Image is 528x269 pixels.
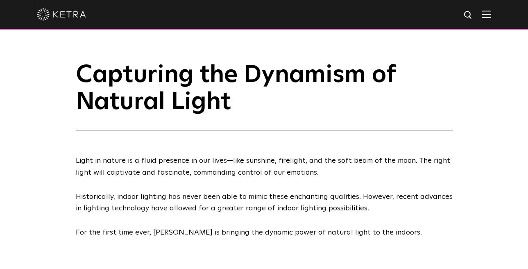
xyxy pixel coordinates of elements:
img: Hamburger%20Nav.svg [482,10,491,18]
p: For the first time ever, [PERSON_NAME] is bringing the dynamic power of natural light to the indo... [76,227,453,239]
h1: Capturing the Dynamism of Natural Light [76,62,453,130]
p: Light in nature is a fluid presence in our lives—like sunshine, firelight, and the soft beam of t... [76,155,453,179]
img: search icon [463,10,474,21]
p: Historically, indoor lighting has never been able to mimic these enchanting qualities. However, r... [76,191,453,215]
img: ketra-logo-2019-white [37,8,86,21]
